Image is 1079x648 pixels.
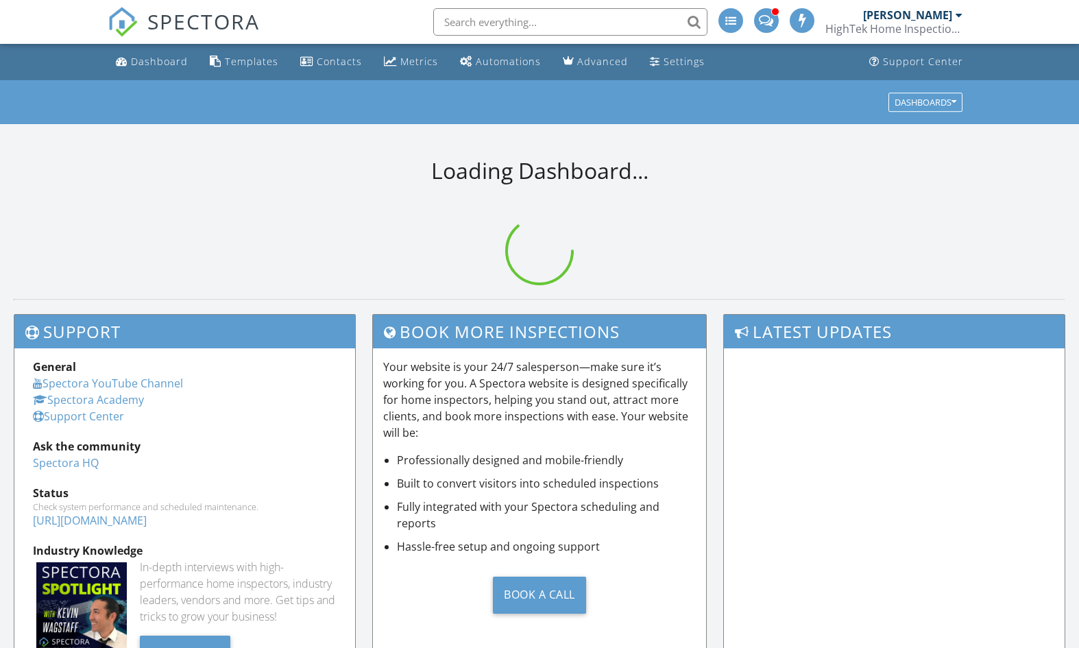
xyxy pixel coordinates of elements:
div: Check system performance and scheduled maintenance. [33,501,337,512]
li: Professionally designed and mobile-friendly [397,452,695,468]
a: Advanced [557,49,633,75]
div: Dashboard [131,55,188,68]
a: [URL][DOMAIN_NAME] [33,513,147,528]
div: Book a Call [493,577,586,614]
h3: Support [14,315,355,348]
input: Search everything... [433,8,707,36]
div: Automations [476,55,541,68]
div: Status [33,485,337,501]
div: [PERSON_NAME] [863,8,952,22]
div: Contacts [317,55,362,68]
a: Dashboard [110,49,193,75]
button: Dashboards [888,93,962,112]
a: Book a Call [383,566,695,624]
div: HighTek Home Inspections, LLC [825,22,962,36]
div: Settings [664,55,705,68]
a: SPECTORA [108,19,260,47]
div: Industry Knowledge [33,542,337,559]
div: Templates [225,55,278,68]
a: Spectora YouTube Channel [33,376,183,391]
a: Spectora HQ [33,455,99,470]
div: Advanced [577,55,628,68]
div: Dashboards [895,97,956,107]
a: Automations (Basic) [454,49,546,75]
img: The Best Home Inspection Software - Spectora [108,7,138,37]
li: Fully integrated with your Spectora scheduling and reports [397,499,695,531]
a: Support Center [33,409,124,424]
div: In-depth interviews with high-performance home inspectors, industry leaders, vendors and more. Ge... [140,559,337,625]
h3: Latest Updates [724,315,1065,348]
a: Contacts [295,49,367,75]
p: Your website is your 24/7 salesperson—make sure it’s working for you. A Spectora website is desig... [383,359,695,441]
a: Metrics [378,49,444,75]
li: Hassle-free setup and ongoing support [397,538,695,555]
div: Metrics [400,55,438,68]
div: Ask the community [33,438,337,455]
a: Spectora Academy [33,392,144,407]
span: SPECTORA [147,7,260,36]
h3: Book More Inspections [373,315,705,348]
div: Support Center [883,55,963,68]
a: Settings [644,49,710,75]
strong: General [33,359,76,374]
a: Templates [204,49,284,75]
a: Support Center [864,49,969,75]
li: Built to convert visitors into scheduled inspections [397,475,695,492]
